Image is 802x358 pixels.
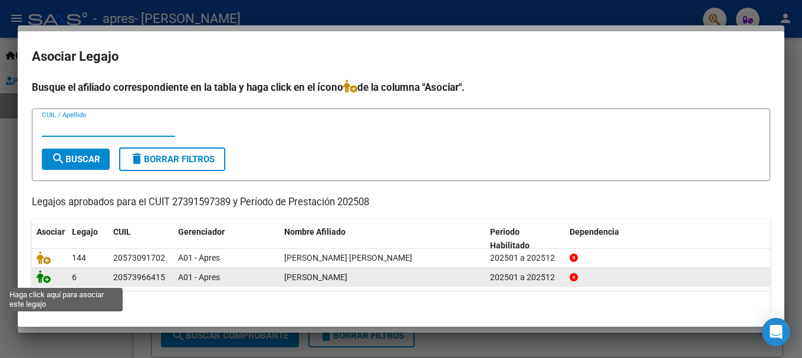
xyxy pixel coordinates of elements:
[284,253,412,262] span: MARTINEZ CAÑETE MILO BENICIO
[113,251,165,265] div: 20573091702
[490,271,560,284] div: 202501 a 202512
[37,227,65,237] span: Asociar
[42,149,110,170] button: Buscar
[109,219,173,258] datatable-header-cell: CUIL
[72,227,98,237] span: Legajo
[72,272,77,282] span: 6
[113,271,165,284] div: 20573966415
[280,219,485,258] datatable-header-cell: Nombre Afiliado
[570,227,619,237] span: Dependencia
[490,251,560,265] div: 202501 a 202512
[178,253,220,262] span: A01 - Apres
[67,219,109,258] datatable-header-cell: Legajo
[490,227,530,250] span: Periodo Habilitado
[72,253,86,262] span: 144
[173,219,280,258] datatable-header-cell: Gerenciador
[51,152,65,166] mat-icon: search
[284,227,346,237] span: Nombre Afiliado
[762,318,790,346] div: Open Intercom Messenger
[51,154,100,165] span: Buscar
[178,227,225,237] span: Gerenciador
[32,195,770,210] p: Legajos aprobados para el CUIT 27391597389 y Período de Prestación 202508
[485,219,565,258] datatable-header-cell: Periodo Habilitado
[32,80,770,95] h4: Busque el afiliado correspondiente en la tabla y haga click en el ícono de la columna "Asociar".
[119,147,225,171] button: Borrar Filtros
[32,45,770,68] h2: Asociar Legajo
[284,272,347,282] span: LEON ARON ELIAS
[130,154,215,165] span: Borrar Filtros
[130,152,144,166] mat-icon: delete
[113,227,131,237] span: CUIL
[32,219,67,258] datatable-header-cell: Asociar
[178,272,220,282] span: A01 - Apres
[32,291,770,321] div: 2 registros
[565,219,771,258] datatable-header-cell: Dependencia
